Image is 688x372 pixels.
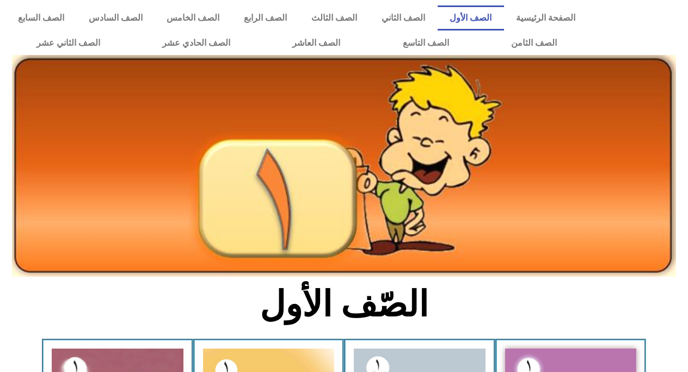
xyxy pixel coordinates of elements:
[155,5,232,31] a: الصف الخامس
[370,5,438,31] a: الصف الثاني
[76,5,155,31] a: الصف السادس
[371,31,480,56] a: الصف التاسع
[5,5,76,31] a: الصف السابع
[504,5,588,31] a: الصفحة الرئيسية
[261,31,371,56] a: الصف العاشر
[131,31,261,56] a: الصف الحادي عشر
[438,5,504,31] a: الصف الأول
[480,31,588,56] a: الصف الثامن
[299,5,370,31] a: الصف الثالث
[5,31,131,56] a: الصف الثاني عشر
[164,283,524,326] h2: الصّف الأول
[232,5,299,31] a: الصف الرابع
